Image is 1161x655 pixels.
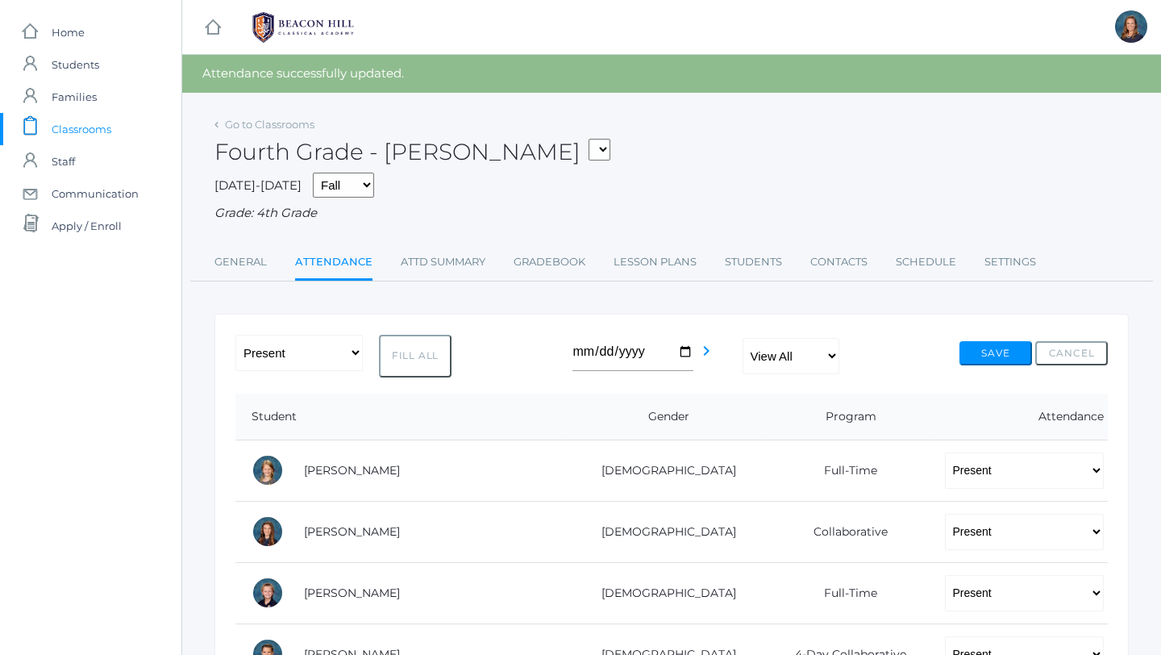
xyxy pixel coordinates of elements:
[304,586,400,600] a: [PERSON_NAME]
[564,394,761,440] th: Gender
[182,55,1161,93] div: Attendance successfully updated.
[761,501,928,562] td: Collaborative
[379,335,451,378] button: Fill All
[564,501,761,562] td: [DEMOGRAPHIC_DATA]
[252,454,284,486] div: Amelia Adams
[697,341,716,361] i: chevron_right
[564,440,761,501] td: [DEMOGRAPHIC_DATA]
[304,524,400,539] a: [PERSON_NAME]
[1115,10,1147,43] div: Ellie Bradley
[959,341,1032,365] button: Save
[214,140,610,165] h2: Fourth Grade - [PERSON_NAME]
[304,463,400,478] a: [PERSON_NAME]
[1035,341,1108,365] button: Cancel
[52,113,111,145] span: Classrooms
[761,562,928,624] td: Full-Time
[214,204,1129,223] div: Grade: 4th Grade
[761,394,928,440] th: Program
[564,562,761,624] td: [DEMOGRAPHIC_DATA]
[810,246,868,278] a: Contacts
[243,7,364,48] img: BHCALogos-05-308ed15e86a5a0abce9b8dd61676a3503ac9727e845dece92d48e8588c001991.png
[929,394,1108,440] th: Attendance
[52,177,139,210] span: Communication
[52,81,97,113] span: Families
[52,145,75,177] span: Staff
[984,246,1036,278] a: Settings
[235,394,564,440] th: Student
[514,246,585,278] a: Gradebook
[295,246,372,281] a: Attendance
[761,440,928,501] td: Full-Time
[725,246,782,278] a: Students
[252,515,284,548] div: Claire Arnold
[52,16,85,48] span: Home
[52,48,99,81] span: Students
[896,246,956,278] a: Schedule
[697,348,716,364] a: chevron_right
[52,210,122,242] span: Apply / Enroll
[252,577,284,609] div: Levi Beaty
[614,246,697,278] a: Lesson Plans
[214,246,267,278] a: General
[225,118,314,131] a: Go to Classrooms
[401,246,485,278] a: Attd Summary
[214,177,302,193] span: [DATE]-[DATE]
